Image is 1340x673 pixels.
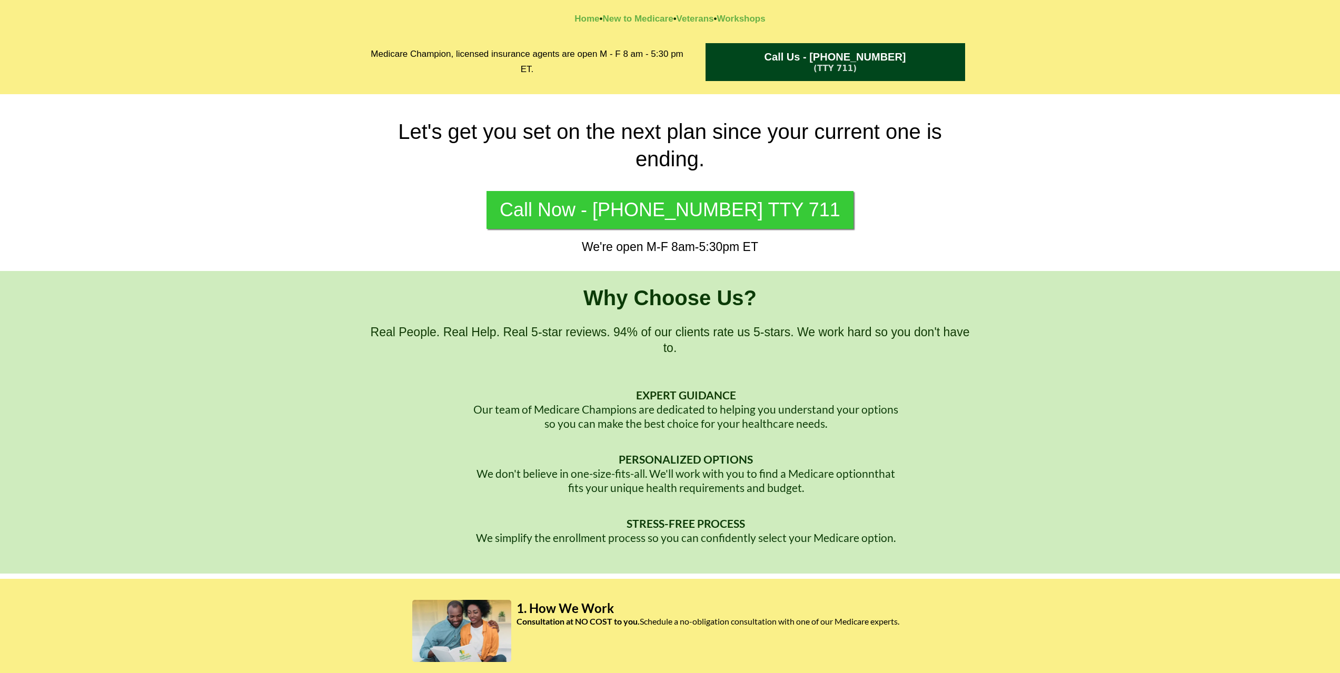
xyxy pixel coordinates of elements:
h2: Schedule a no-obligation consultation with one of our Medicare experts. [517,616,928,627]
h2: Real People. Real Help. Real 5-star reviews. 94% of our clients rate us 5-stars. We work hard so ... [365,325,976,356]
img: Image [412,600,511,662]
strong: • [600,14,603,24]
a: Workshops [717,14,765,24]
p: Our team of Medicare Champions are dedicated to helping you understand your options [399,402,973,416]
h2: Let's get you set on the next plan since your current one is ending. [365,118,976,173]
strong: Consultation at NO COST to you. [517,616,640,626]
p: so you can make the best choice for your healthcare needs. [399,416,973,430]
h2: Medicare Champion, licensed insurance agents are open M - F 8 am - 5:30 pm ET. [365,47,690,77]
a: Call Now - 1-833-344-4981 TTY 711 [487,191,853,229]
span: Call Us - [PHONE_NUMBER] [765,51,906,63]
h1: Why Choose Us? [365,284,976,312]
p: We simplify the enrollment process so you can confidently select your Medicare option. [399,530,973,545]
a: Call Us - 1-833-344-4981 (TTY 711) [706,43,965,81]
a: Home [574,14,599,24]
strong: • [713,14,717,24]
p: fits your unique health requirements and budget. [399,480,973,495]
a: New to Medicare [602,14,673,24]
h2: We're open M-F 8am-5:30pm ET [365,239,976,255]
strong: EXPERT GUIDANCE [636,388,736,401]
span: Call Now - [PHONE_NUMBER] TTY 711 [500,199,840,221]
a: Veterans [677,14,714,24]
span: (TTY 711) [813,64,857,73]
p: We don't believe in one-size-fits-all. We'll work with you to find a Medicare optionnthat [399,466,973,480]
strong: PERSONALIZED OPTIONS [619,453,753,466]
h2: 1. How We Work [517,600,928,616]
strong: • [673,14,677,24]
strong: STRESS-FREE PROCESS [627,517,745,530]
